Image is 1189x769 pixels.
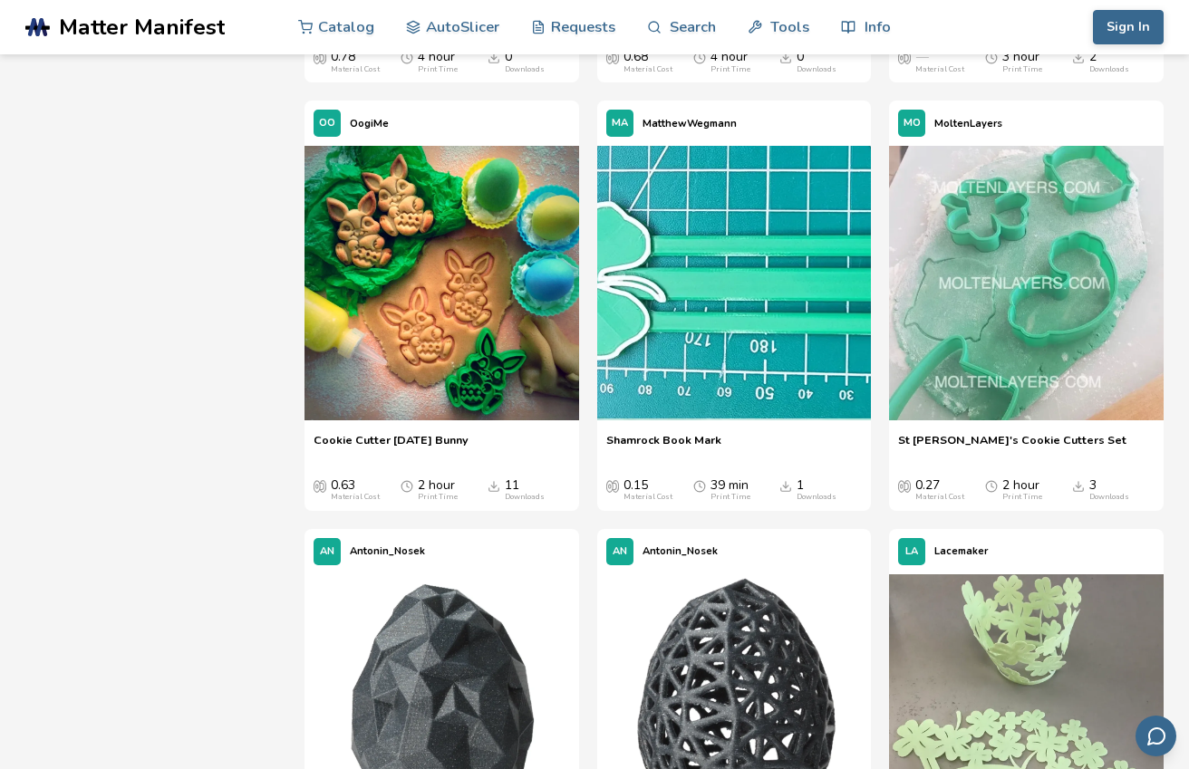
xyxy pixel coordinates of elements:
p: Lacemaker [934,542,988,561]
button: Sign In [1093,10,1164,44]
span: Average Cost [606,50,619,64]
p: Antonin_Nosek [350,542,425,561]
div: Print Time [710,493,750,502]
span: Matter Manifest [59,14,225,40]
span: Downloads [779,50,792,64]
a: Shamrock Book Mark [606,433,721,460]
span: Downloads [488,478,500,493]
div: Material Cost [331,65,380,74]
span: Downloads [488,50,500,64]
span: Average Cost [314,478,326,493]
div: Downloads [1089,493,1129,502]
div: 1 [797,478,836,502]
span: OO [319,118,335,130]
div: Material Cost [623,493,672,502]
div: Material Cost [623,65,672,74]
span: Average Cost [898,50,911,64]
div: Downloads [505,65,545,74]
div: 0.15 [623,478,672,502]
span: Average Print Time [401,50,413,64]
div: 0.27 [915,478,964,502]
div: 4 hour [418,50,458,73]
div: Print Time [1002,493,1042,502]
span: MO [904,118,921,130]
div: Downloads [505,493,545,502]
div: 0.63 [331,478,380,502]
p: MatthewWegmann [643,114,737,133]
div: Material Cost [915,65,964,74]
span: — [915,50,928,64]
span: AN [320,546,334,558]
span: Average Print Time [693,478,706,493]
div: Downloads [797,493,836,502]
div: 11 [505,478,545,502]
span: Average Cost [898,478,911,493]
p: OogiMe [350,114,389,133]
button: Send feedback via email [1136,716,1176,756]
span: Average Print Time [985,50,998,64]
span: Average Cost [314,50,326,64]
div: 3 [1089,478,1129,502]
a: St [PERSON_NAME]'s Cookie Cutters Set [898,433,1126,460]
div: Downloads [797,65,836,74]
div: 39 min [710,478,750,502]
div: 2 hour [1002,478,1042,502]
a: Cookie Cutter [DATE] Bunny [314,433,469,460]
span: Average Cost [606,478,619,493]
div: Print Time [418,65,458,74]
div: Print Time [1002,65,1042,74]
div: Material Cost [331,493,380,502]
div: Print Time [418,493,458,502]
span: Average Print Time [401,478,413,493]
span: MA [612,118,628,130]
div: 4 hour [710,50,750,73]
p: Antonin_Nosek [643,542,718,561]
div: 0 [505,50,545,73]
span: Average Print Time [985,478,998,493]
div: Material Cost [915,493,964,502]
div: 2 [1089,50,1129,73]
span: AN [613,546,627,558]
div: 0.68 [623,50,672,73]
p: MoltenLayers [934,114,1002,133]
div: Downloads [1089,65,1129,74]
span: Downloads [779,478,792,493]
span: Downloads [1072,478,1085,493]
div: Print Time [710,65,750,74]
div: 0 [797,50,836,73]
span: LA [905,546,918,558]
div: 0.78 [331,50,380,73]
span: Downloads [1072,50,1085,64]
div: 2 hour [418,478,458,502]
div: 3 hour [1002,50,1042,73]
span: Average Print Time [693,50,706,64]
